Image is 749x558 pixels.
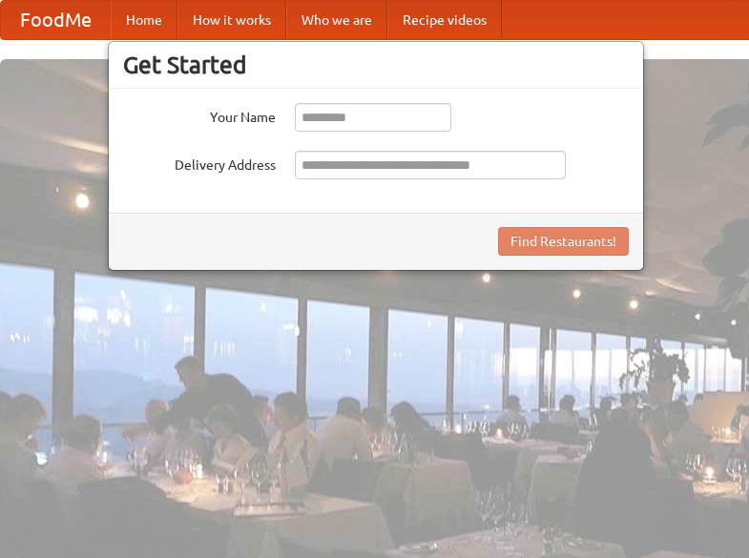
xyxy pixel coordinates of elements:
[123,51,629,79] h3: Get Started
[123,151,276,175] label: Delivery Address
[286,1,387,39] a: Who we are
[498,227,629,256] button: Find Restaurants!
[1,1,111,39] a: FoodMe
[111,1,177,39] a: Home
[387,1,502,39] a: Recipe videos
[177,1,286,39] a: How it works
[123,103,276,127] label: Your Name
